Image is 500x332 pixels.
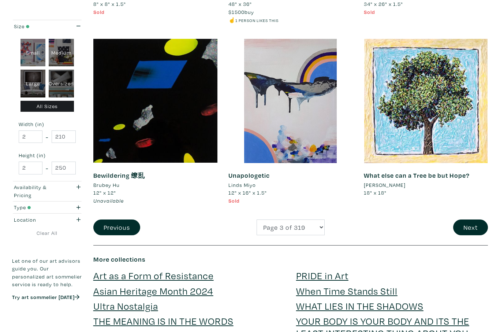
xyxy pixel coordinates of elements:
[12,181,82,201] button: Availability & Pricing
[364,181,406,189] li: [PERSON_NAME]
[228,0,252,7] span: 48" x 36"
[20,101,74,112] div: All Sizes
[93,314,234,327] a: THE MEANING IS IN THE WORDS
[93,171,145,180] a: Bewildering 缭乱
[19,153,76,158] small: Height (in)
[364,0,403,7] span: 34" x 26" x 1.5"
[453,220,488,235] button: Next
[14,216,61,224] div: Location
[93,197,124,204] span: Unavailable
[12,257,82,288] p: Let one of our art advisors guide you. Our personalized art sommelier service is ready to help.
[228,181,352,189] a: Linds Miyo
[93,181,120,189] li: Brubey Hu
[19,122,76,127] small: Width (in)
[12,202,82,214] button: Type
[93,189,116,196] span: 12" x 12"
[93,220,140,235] button: Previous
[93,284,213,297] a: Asian Heritage Month 2024
[228,171,270,180] a: Unapologetic
[12,214,82,226] button: Location
[12,308,82,324] iframe: Customer reviews powered by Trustpilot
[46,163,48,173] span: -
[20,39,46,67] div: Small
[49,39,74,67] div: Medium
[93,0,126,7] span: 8" x 8" x 1.5"
[12,229,82,237] a: Clear All
[228,181,256,189] li: Linds Miyo
[93,181,217,189] a: Brubey Hu
[296,299,423,312] a: WHAT LIES IN THE SHADOWS
[235,18,279,23] small: 1 person likes this
[12,294,79,300] a: Try art sommelier [DATE]
[20,70,46,97] div: Large
[49,70,74,97] div: Oversized
[46,132,48,142] span: -
[228,8,254,15] span: buy
[93,255,488,263] h6: More collections
[364,8,375,15] span: Sold
[93,269,214,282] a: Art as a Form of Resistance
[364,181,488,189] a: [PERSON_NAME]
[93,299,158,312] a: Ultra Nostalgia
[296,284,398,297] a: When Time Stands Still
[12,20,82,32] button: Size
[14,183,61,199] div: Availability & Pricing
[228,197,240,204] span: Sold
[296,269,348,282] a: PRIDE in Art
[14,22,61,30] div: Size
[364,189,387,196] span: 18" x 18"
[228,8,245,15] span: $1500
[364,171,470,180] a: What else can a Tree be but Hope?
[93,8,105,15] span: Sold
[228,16,352,24] li: ☝️
[228,189,267,196] span: 12" x 16" x 1.5"
[14,203,61,211] div: Type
